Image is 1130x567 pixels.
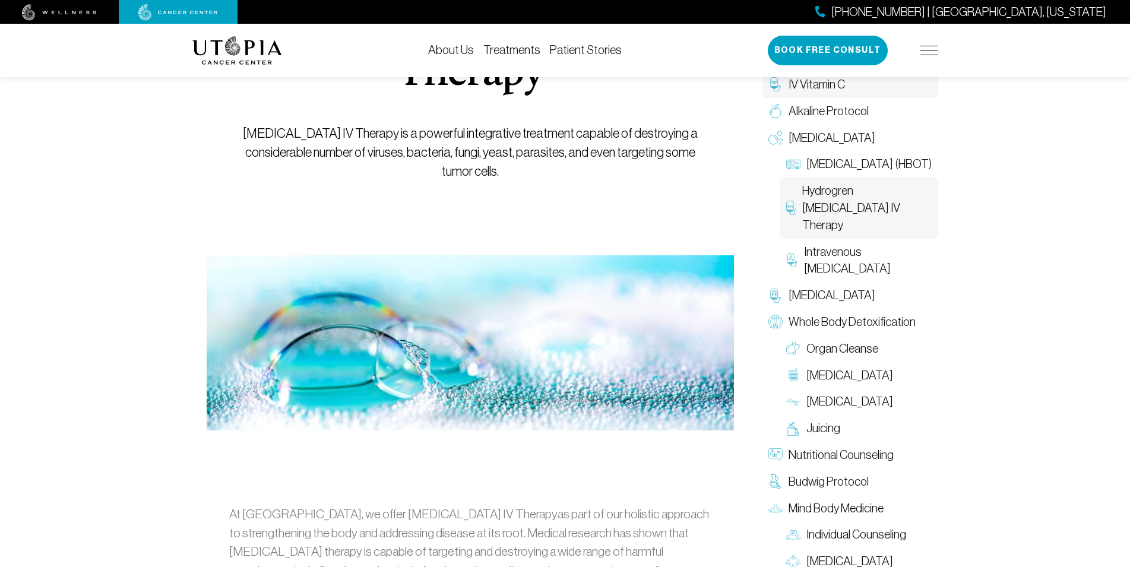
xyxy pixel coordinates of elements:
[192,36,282,65] img: logo
[806,367,893,384] span: [MEDICAL_DATA]
[789,473,869,490] span: Budwig Protocol
[786,157,800,172] img: Hyperbaric Oxygen Therapy (HBOT)
[786,201,796,215] img: Hydrogren Peroxide IV Therapy
[768,131,783,145] img: Oxygen Therapy
[428,43,474,56] a: About Us
[806,420,840,437] span: Juicing
[483,43,540,56] a: Treatments
[789,500,884,517] span: Mind Body Medicine
[786,395,800,409] img: Lymphatic Massage
[815,4,1106,21] a: [PHONE_NUMBER] | [GEOGRAPHIC_DATA], [US_STATE]
[802,182,932,233] span: Hydrogren [MEDICAL_DATA] IV Therapy
[768,448,783,462] img: Nutritional Counseling
[762,71,938,98] a: IV Vitamin C
[768,104,783,118] img: Alkaline Protocol
[768,474,783,489] img: Budwig Protocol
[789,129,875,147] span: [MEDICAL_DATA]
[780,362,938,389] a: [MEDICAL_DATA]
[762,495,938,522] a: Mind Body Medicine
[762,442,938,468] a: Nutritional Counseling
[762,282,938,309] a: [MEDICAL_DATA]
[762,309,938,335] a: Whole Body Detoxification
[768,289,783,303] img: Chelation Therapy
[138,4,218,21] img: cancer center
[780,335,938,362] a: Organ Cleanse
[780,388,938,415] a: [MEDICAL_DATA]
[786,341,800,356] img: Organ Cleanse
[789,76,845,93] span: IV Vitamin C
[780,415,938,442] a: Juicing
[762,125,938,151] a: [MEDICAL_DATA]
[789,446,894,464] span: Nutritional Counseling
[768,77,783,91] img: IV Vitamin C
[762,468,938,495] a: Budwig Protocol
[768,501,783,515] img: Mind Body Medicine
[786,422,800,436] img: Juicing
[762,98,938,125] a: Alkaline Protocol
[806,156,932,173] span: [MEDICAL_DATA] (HBOT)
[831,4,1106,21] span: [PHONE_NUMBER] | [GEOGRAPHIC_DATA], [US_STATE]
[780,521,938,548] a: Individual Counseling
[780,178,938,238] a: Hydrogren [MEDICAL_DATA] IV Therapy
[207,255,734,431] img: Hydrogren Peroxide IV Therapy
[789,103,869,120] span: Alkaline Protocol
[786,368,800,382] img: Colon Therapy
[768,315,783,329] img: Whole Body Detoxification
[780,239,938,283] a: Intravenous [MEDICAL_DATA]
[806,526,906,543] span: Individual Counseling
[806,393,893,410] span: [MEDICAL_DATA]
[22,4,97,21] img: wellness
[786,528,800,542] img: Individual Counseling
[233,124,707,181] p: [MEDICAL_DATA] IV Therapy is a powerful integrative treatment capable of destroying a considerabl...
[786,253,799,267] img: Intravenous Ozone Therapy
[789,287,875,304] span: [MEDICAL_DATA]
[768,36,888,65] button: Book Free Consult
[780,151,938,178] a: [MEDICAL_DATA] (HBOT)
[789,313,916,331] span: Whole Body Detoxification
[920,46,938,55] img: icon-hamburger
[550,43,622,56] a: Patient Stories
[804,243,932,278] span: Intravenous [MEDICAL_DATA]
[806,340,878,357] span: Organ Cleanse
